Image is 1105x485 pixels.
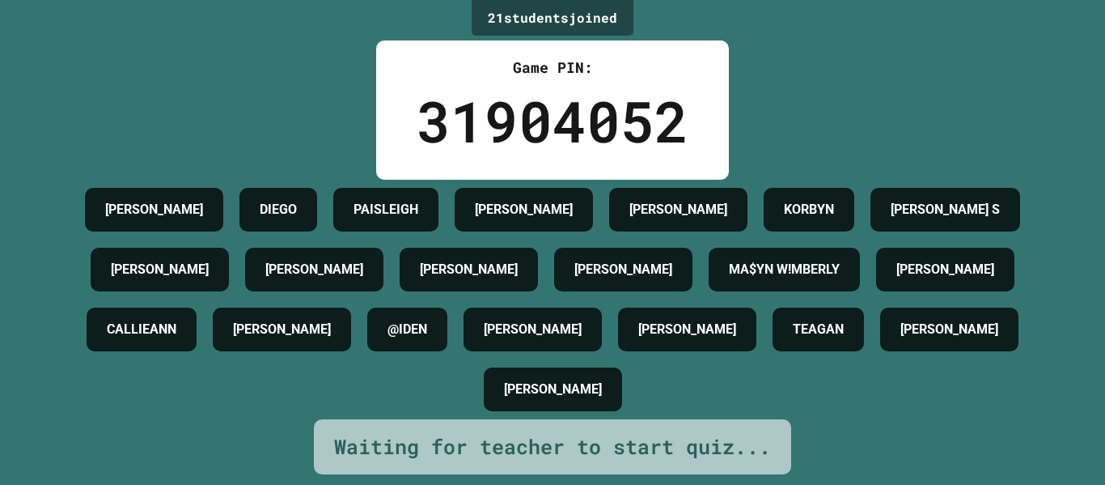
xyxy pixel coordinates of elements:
h4: KORBYN [784,200,834,219]
h4: [PERSON_NAME] [900,320,998,339]
h4: [PERSON_NAME] [233,320,331,339]
h4: [PERSON_NAME] [111,260,209,279]
h4: [PERSON_NAME] [420,260,518,279]
h4: [PERSON_NAME] [265,260,363,279]
h4: [PERSON_NAME] [504,380,602,399]
h4: [PERSON_NAME] [638,320,736,339]
h4: @IDEN [387,320,427,339]
h4: [PERSON_NAME] [475,200,573,219]
div: 31904052 [417,79,688,164]
h4: [PERSON_NAME] S [891,200,1000,219]
h4: [PERSON_NAME] [484,320,582,339]
h4: PAISLEIGH [354,200,418,219]
div: Game PIN: [417,57,688,79]
div: Waiting for teacher to start quiz... [334,432,771,462]
h4: [PERSON_NAME] [629,200,727,219]
h4: [PERSON_NAME] [574,260,672,279]
h4: TEAGAN [793,320,844,339]
h4: [PERSON_NAME] [105,200,203,219]
h4: [PERSON_NAME] [896,260,994,279]
h4: CALLIEANN [107,320,176,339]
h4: MA$YN W!MBERLY [729,260,840,279]
h4: DIEGO [260,200,297,219]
